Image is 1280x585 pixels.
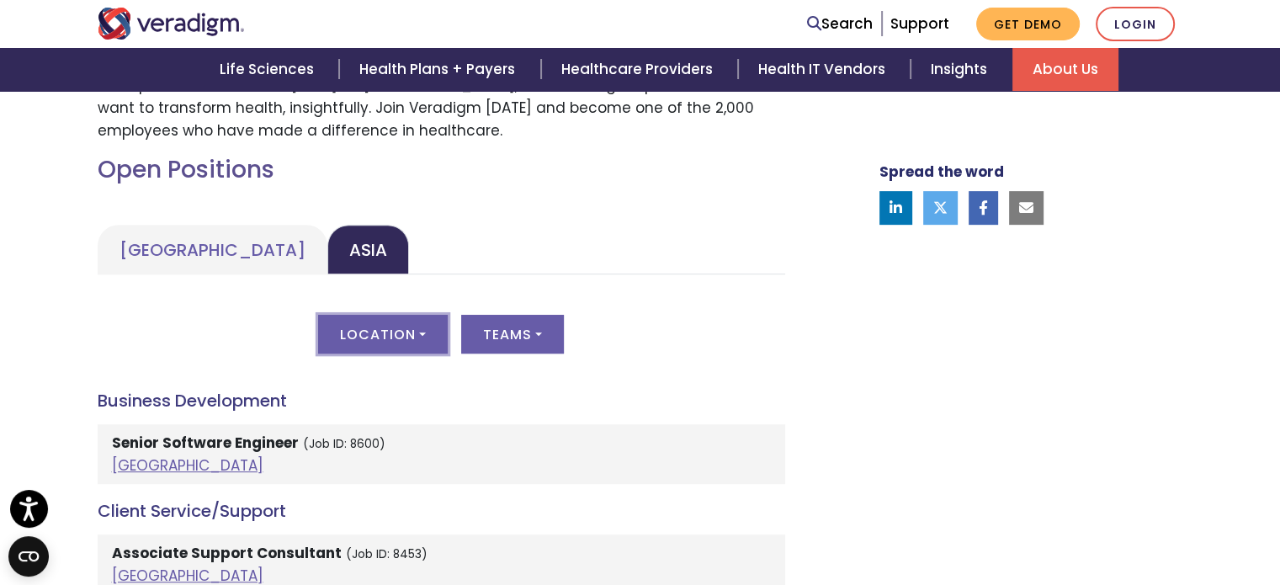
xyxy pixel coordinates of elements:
[461,315,564,354] button: Teams
[303,436,385,452] small: (Job ID: 8600)
[112,433,299,453] strong: Senior Software Engineer
[346,546,428,562] small: (Job ID: 8453)
[879,162,1004,182] strong: Spread the word
[911,48,1012,91] a: Insights
[807,13,873,35] a: Search
[1096,7,1175,41] a: Login
[112,455,263,476] a: [GEOGRAPHIC_DATA]
[318,315,448,354] button: Location
[199,48,339,91] a: Life Sciences
[976,8,1080,40] a: Get Demo
[98,501,785,521] h4: Client Service/Support
[98,156,785,184] h2: Open Positions
[98,391,785,411] h4: Business Development
[339,48,540,91] a: Health Plans + Payers
[327,225,409,274] a: Asia
[112,543,342,563] strong: Associate Support Consultant
[98,8,245,40] img: Veradigm logo
[98,225,327,274] a: [GEOGRAPHIC_DATA]
[541,48,738,91] a: Healthcare Providers
[738,48,911,91] a: Health IT Vendors
[890,13,949,34] a: Support
[1012,48,1118,91] a: About Us
[8,536,49,577] button: Open CMP widget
